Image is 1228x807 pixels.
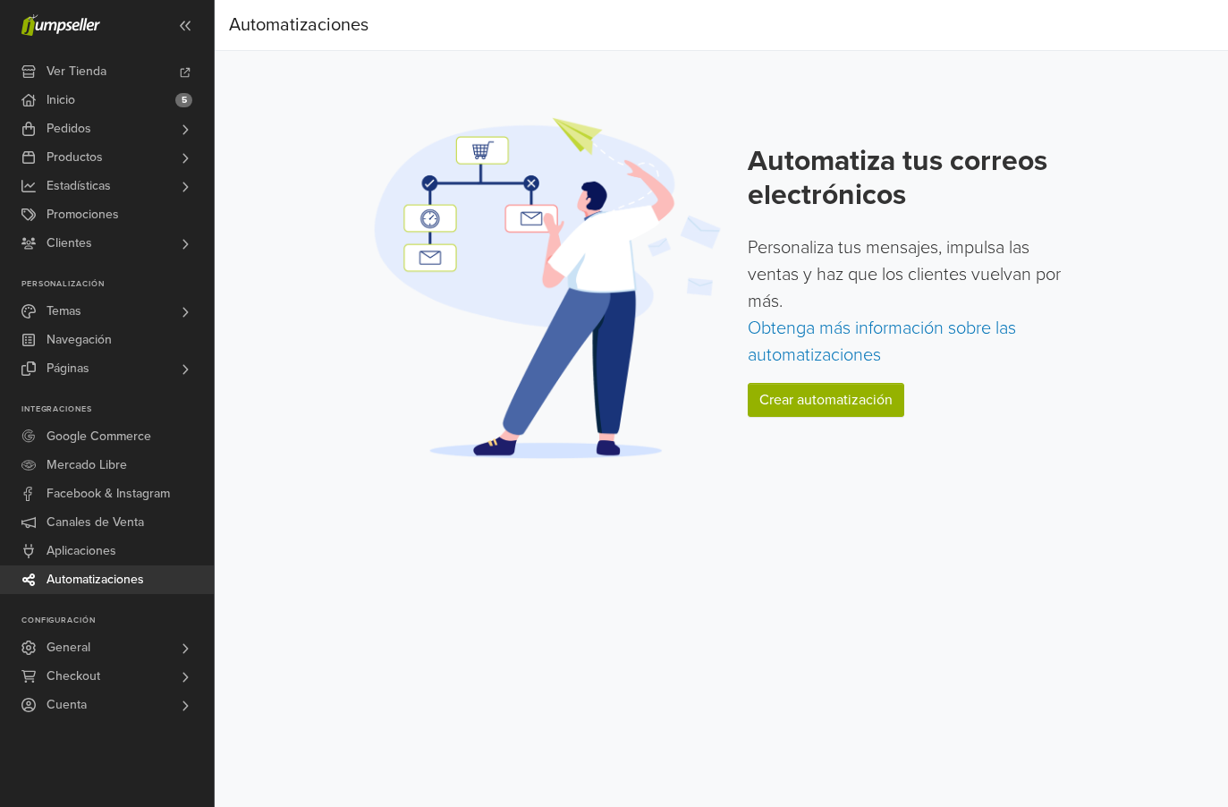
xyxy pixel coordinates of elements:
[47,57,106,86] span: Ver Tienda
[47,326,112,354] span: Navegación
[47,86,75,115] span: Inicio
[47,633,90,662] span: General
[47,691,87,719] span: Cuenta
[21,404,214,415] p: Integraciones
[47,143,103,172] span: Productos
[748,383,904,417] a: Crear automatización
[47,565,144,594] span: Automatizaciones
[47,508,144,537] span: Canales de Venta
[368,115,726,460] img: Automation
[47,297,81,326] span: Temas
[175,93,192,107] span: 5
[47,451,127,480] span: Mercado Libre
[47,480,170,508] span: Facebook & Instagram
[47,115,91,143] span: Pedidos
[47,354,89,383] span: Páginas
[47,200,119,229] span: Promociones
[47,537,116,565] span: Aplicaciones
[47,172,111,200] span: Estadísticas
[229,7,368,43] div: Automatizaciones
[21,616,214,626] p: Configuración
[47,662,100,691] span: Checkout
[748,318,1016,366] a: Obtenga más información sobre las automatizaciones
[21,279,214,290] p: Personalización
[47,422,151,451] span: Google Commerce
[748,234,1074,369] p: Personaliza tus mensajes, impulsa las ventas y haz que los clientes vuelvan por más.
[748,144,1074,213] h2: Automatiza tus correos electrónicos
[47,229,92,258] span: Clientes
